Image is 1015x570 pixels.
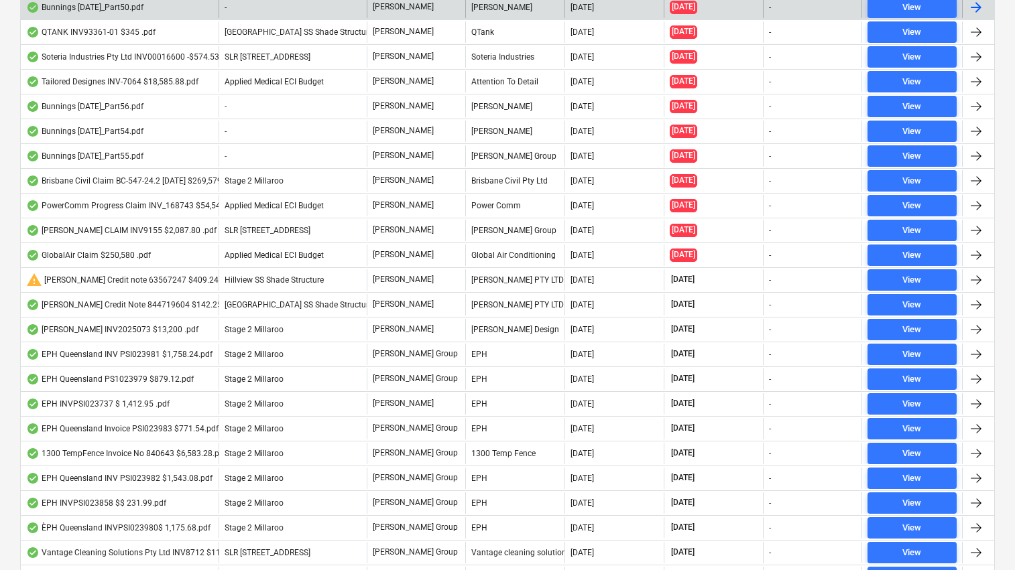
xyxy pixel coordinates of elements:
[902,297,921,313] div: View
[769,523,771,532] div: -
[26,448,40,459] div: OCR finished
[26,225,217,236] div: [PERSON_NAME] CLAIM INV9155 $2,087.80 .pdf
[465,21,564,43] div: QTank
[225,52,310,62] span: SLR 2 Millaroo Drive
[868,145,957,167] button: View
[225,77,324,86] span: Applied Medical ECI Budget
[465,368,564,390] div: EPH
[868,21,957,43] button: View
[26,349,213,360] div: EPH Queensland INV PSI023981 $1,758.24.pdf
[465,96,564,117] div: [PERSON_NAME]
[769,3,771,12] div: -
[26,76,198,87] div: Tailored Designes INV-7064 $18,585.88.pdf
[769,474,771,483] div: -
[571,27,594,37] div: [DATE]
[225,449,284,458] span: Stage 2 Millaroo
[571,176,594,186] div: [DATE]
[225,523,284,532] span: Stage 2 Millaroo
[902,149,921,164] div: View
[670,547,696,558] span: [DATE]
[26,250,151,261] div: GlobalAir Claim $250,580 .pdf
[225,399,284,409] span: Stage 2 Millaroo
[769,127,771,136] div: -
[26,2,143,13] div: Bunnings [DATE]_Part50.pdf
[902,173,921,189] div: View
[902,124,921,139] div: View
[225,226,310,235] span: SLR 2 Millaroo Drive
[26,52,40,62] div: OCR finished
[465,46,564,68] div: Soteria Industries
[868,418,957,439] button: View
[225,176,284,186] span: Stage 2 Millaroo
[26,349,40,360] div: OCR finished
[26,498,166,508] div: EPH INVPSI023858 $$ 231.99.pdf
[465,170,564,192] div: Brisbane Civil Pty Ltd
[670,50,697,63] span: [DATE]
[373,1,434,13] p: [PERSON_NAME]
[465,468,564,489] div: EPH
[769,548,771,557] div: -
[769,77,771,86] div: -
[670,373,696,384] span: [DATE]
[571,300,594,309] div: [DATE]
[670,472,696,484] span: [DATE]
[373,423,458,434] p: [PERSON_NAME] Group
[225,374,284,384] span: Stage 2 Millaroo
[902,198,921,214] div: View
[465,492,564,514] div: EPH
[465,244,564,266] div: Global Air Conditioning
[225,424,284,433] span: Stage 2 Millaroo
[670,324,696,335] span: [DATE]
[868,71,957,92] button: View
[26,522,211,533] div: ÈPH Queensland INVPSI023980$ 1,175.68.pdf
[670,25,697,38] span: [DATE]
[571,226,594,235] div: [DATE]
[26,473,213,484] div: EPH Queensland INV PSI023982 $1,543.08.pdf
[868,220,957,241] button: View
[670,75,697,88] span: [DATE]
[902,421,921,437] div: View
[225,27,373,37] span: Cedar Creek SS Shade Structure
[225,251,324,260] span: Applied Medical ECI Budget
[225,300,373,309] span: Cedar Creek SS Shade Structure
[26,101,40,112] div: OCR finished
[769,52,771,62] div: -
[868,517,957,539] button: View
[373,324,434,335] p: [PERSON_NAME]
[26,498,40,508] div: OCR finished
[26,126,40,137] div: OCR finished
[902,496,921,511] div: View
[769,275,771,285] div: -
[571,275,594,285] div: [DATE]
[670,274,696,285] span: [DATE]
[868,46,957,68] button: View
[373,522,458,533] p: [PERSON_NAME] Group
[670,423,696,434] span: [DATE]
[373,224,434,236] p: [PERSON_NAME]
[26,272,233,288] div: [PERSON_NAME] Credit note 63567247 $409.24.pdf
[571,201,594,210] div: [DATE]
[373,125,434,137] p: [PERSON_NAME]
[948,506,1015,570] iframe: Chat Widget
[670,224,697,236] span: [DATE]
[571,52,594,62] div: [DATE]
[902,347,921,362] div: View
[571,498,594,508] div: [DATE]
[868,294,957,315] button: View
[902,248,921,263] div: View
[769,27,771,37] div: -
[465,121,564,142] div: [PERSON_NAME]
[225,548,310,557] span: SLR 2 Millaroo Drive
[868,443,957,464] button: View
[670,174,697,187] span: [DATE]
[670,248,697,261] span: [DATE]
[26,27,156,38] div: QTANK INV93361-01 $345 .pdf
[26,423,40,434] div: OCR finished
[670,100,697,113] span: [DATE]
[26,522,40,533] div: OCR finished
[902,397,921,412] div: View
[465,269,564,291] div: [PERSON_NAME] PTY LTD
[26,151,40,161] div: OCR finished
[868,244,957,266] button: View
